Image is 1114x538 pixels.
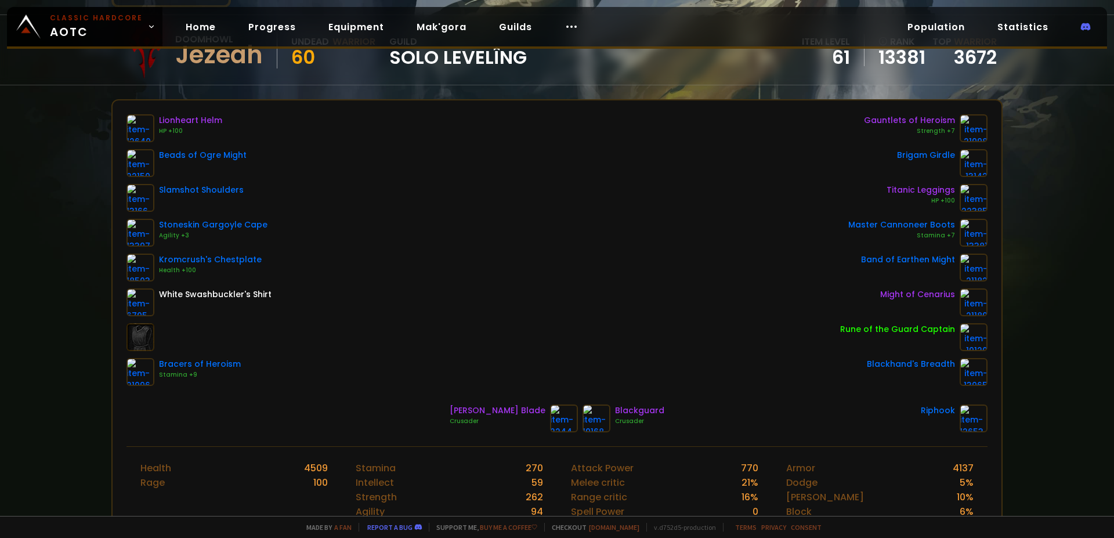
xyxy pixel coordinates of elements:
[304,461,328,475] div: 4509
[897,149,955,161] div: Brigam Girdle
[159,127,222,136] div: HP +100
[571,461,634,475] div: Attack Power
[786,504,812,519] div: Block
[526,461,543,475] div: 270
[126,219,154,247] img: item-13397
[450,405,545,417] div: [PERSON_NAME] Blade
[583,405,610,432] img: item-19168
[319,15,393,39] a: Equipment
[356,504,385,519] div: Agility
[880,288,955,301] div: Might of Cenarius
[615,417,664,426] div: Crusader
[159,149,247,161] div: Beads of Ogre Might
[571,490,627,504] div: Range critic
[960,149,988,177] img: item-13142
[490,15,541,39] a: Guilds
[531,504,543,519] div: 94
[544,523,639,532] span: Checkout
[159,370,241,380] div: Stamina +9
[878,49,925,66] a: 13381
[742,475,758,490] div: 21 %
[480,523,537,532] a: Buy me a coffee
[126,358,154,386] img: item-21996
[571,504,624,519] div: Spell Power
[960,288,988,316] img: item-21189
[753,504,758,519] div: 0
[159,231,267,240] div: Agility +3
[159,288,272,301] div: White Swashbuckler's Shirt
[960,358,988,386] img: item-13965
[960,475,974,490] div: 5 %
[887,196,955,205] div: HP +100
[741,461,758,475] div: 770
[175,46,263,64] div: Jezeah
[960,405,988,432] img: item-12653
[7,7,162,46] a: Classic HardcoreAOTC
[786,461,815,475] div: Armor
[356,475,394,490] div: Intellect
[864,114,955,127] div: Gauntlets of Heroism
[367,523,413,532] a: Report a bug
[291,44,315,70] span: 60
[864,127,955,136] div: Strength +7
[126,288,154,316] img: item-6795
[159,184,244,196] div: Slamshot Shoulders
[159,358,241,370] div: Bracers of Heroism
[840,323,955,335] div: Rune of the Guard Captain
[126,184,154,212] img: item-13166
[921,405,955,417] div: Riphook
[589,523,639,532] a: [DOMAIN_NAME]
[450,417,545,426] div: Crusader
[954,44,997,70] a: 3672
[159,219,267,231] div: Stoneskin Gargoyle Cape
[389,34,527,66] div: guild
[887,184,955,196] div: Titanic Leggings
[526,490,543,504] div: 262
[960,114,988,142] img: item-21998
[126,114,154,142] img: item-12640
[356,490,397,504] div: Strength
[571,475,625,490] div: Melee critic
[786,475,818,490] div: Dodge
[50,13,143,23] small: Classic Hardcore
[313,475,328,490] div: 100
[299,523,352,532] span: Made by
[786,490,864,504] div: [PERSON_NAME]
[140,461,171,475] div: Health
[735,523,757,532] a: Terms
[848,219,955,231] div: Master Cannoneer Boots
[159,114,222,127] div: Lionheart Helm
[407,15,476,39] a: Mak'gora
[861,254,955,266] div: Band of Earthen Might
[429,523,537,532] span: Support me,
[848,231,955,240] div: Stamina +7
[867,358,955,370] div: Blackhand's Breadth
[126,254,154,281] img: item-18503
[140,475,165,490] div: Rage
[239,15,305,39] a: Progress
[988,15,1058,39] a: Statistics
[550,405,578,432] img: item-2244
[356,461,396,475] div: Stamina
[960,504,974,519] div: 6 %
[761,523,786,532] a: Privacy
[957,490,974,504] div: 10 %
[953,461,974,475] div: 4137
[960,184,988,212] img: item-22385
[126,149,154,177] img: item-22150
[960,219,988,247] img: item-13381
[898,15,974,39] a: Population
[742,490,758,504] div: 16 %
[50,13,143,41] span: AOTC
[960,254,988,281] img: item-21182
[389,49,527,66] span: Solo Levelîng
[159,266,262,275] div: Health +100
[791,523,822,532] a: Consent
[176,15,225,39] a: Home
[646,523,716,532] span: v. d752d5 - production
[531,475,543,490] div: 59
[334,523,352,532] a: a fan
[615,405,664,417] div: Blackguard
[960,323,988,351] img: item-19120
[159,254,262,266] div: Kromcrush's Chestplate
